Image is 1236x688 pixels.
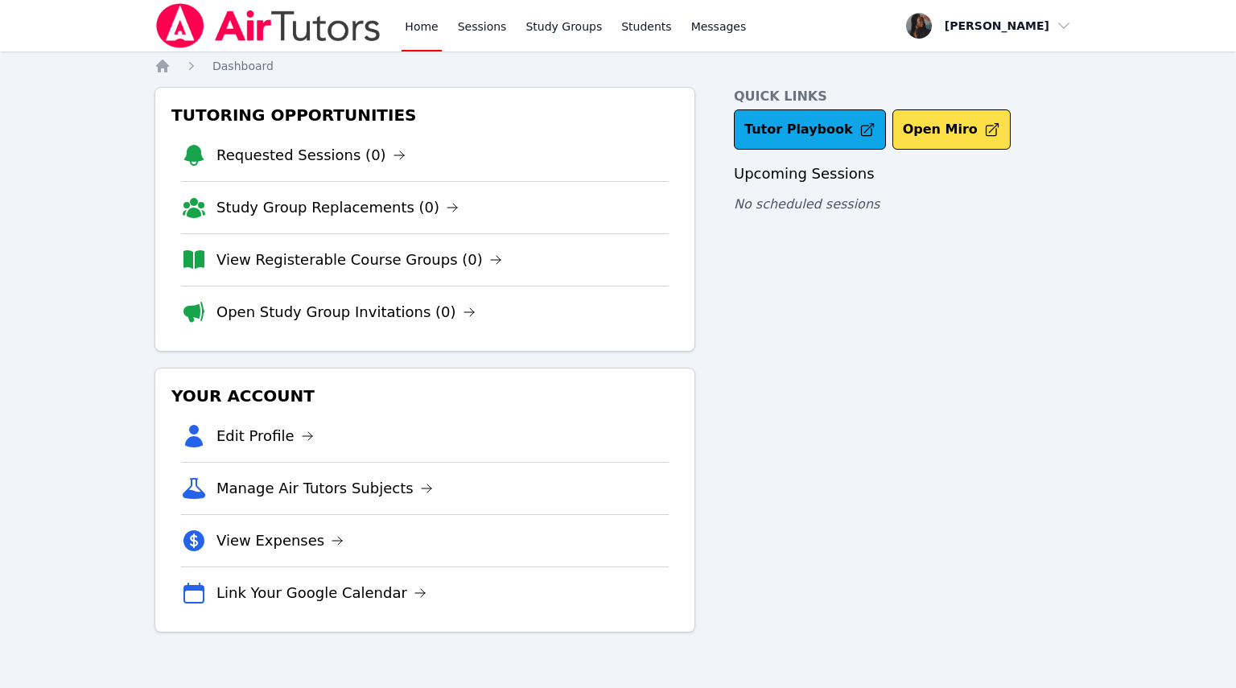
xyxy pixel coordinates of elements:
[734,163,1081,185] h3: Upcoming Sessions
[168,381,682,410] h3: Your Account
[212,60,274,72] span: Dashboard
[892,109,1011,150] button: Open Miro
[216,582,426,604] a: Link Your Google Calendar
[216,196,459,219] a: Study Group Replacements (0)
[691,19,747,35] span: Messages
[168,101,682,130] h3: Tutoring Opportunities
[154,3,382,48] img: Air Tutors
[734,109,886,150] a: Tutor Playbook
[734,196,880,212] span: No scheduled sessions
[216,477,433,500] a: Manage Air Tutors Subjects
[216,249,502,271] a: View Registerable Course Groups (0)
[212,58,274,74] a: Dashboard
[216,301,476,323] a: Open Study Group Invitations (0)
[154,58,1081,74] nav: Breadcrumb
[216,144,406,167] a: Requested Sessions (0)
[216,529,344,552] a: View Expenses
[734,87,1081,106] h4: Quick Links
[216,425,314,447] a: Edit Profile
